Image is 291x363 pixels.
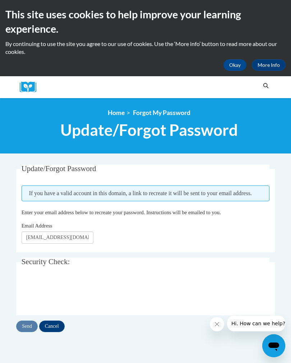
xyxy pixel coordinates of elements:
[22,185,270,201] span: If you have a valid account in this domain, a link to recreate it will be sent to your email addr...
[39,321,65,332] input: Cancel
[223,59,246,71] button: Okay
[20,82,41,93] img: Logo brand
[22,257,70,266] span: Security Check:
[227,316,285,331] iframe: Message from company
[108,109,125,116] a: Home
[252,59,286,71] a: More Info
[22,164,96,173] span: Update/Forgot Password
[22,223,52,229] span: Email Address
[22,231,93,244] input: Email
[210,317,224,331] iframe: Close message
[133,109,190,116] span: Forgot My Password
[5,40,286,56] p: By continuing to use the site you agree to our use of cookies. Use the ‘More info’ button to read...
[260,82,271,90] button: Search
[5,7,286,36] h2: This site uses cookies to help improve your learning experience.
[22,210,221,215] span: Enter your email address below to recreate your password. Instructions will be emailed to you.
[262,334,285,357] iframe: Button to launch messaging window
[20,82,41,93] a: Cox Campus
[60,120,238,139] span: Update/Forgot Password
[22,279,131,307] iframe: reCAPTCHA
